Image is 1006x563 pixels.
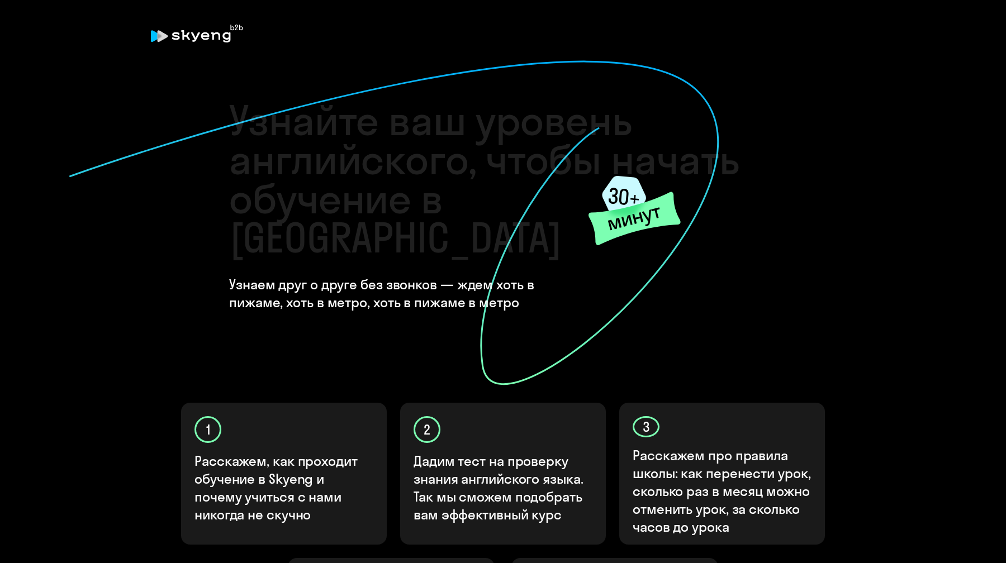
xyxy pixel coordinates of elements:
p: Расскажем про правила школы: как перенести урок, сколько раз в месяц можно отменить урок, за скол... [633,446,813,536]
div: 2 [414,416,440,443]
p: Расскажем, как проходит обучение в Skyeng и почему учиться с нами никогда не скучно [194,452,374,523]
p: Дадим тест на проверку знания английского языка. Так мы сможем подобрать вам эффективный курс [414,452,594,523]
h1: Узнайте ваш уровень английского, чтобы начать обучение в [GEOGRAPHIC_DATA] [229,101,777,257]
div: 3 [633,416,659,437]
h4: Узнаем друг о друге без звонков — ждем хоть в пижаме, хоть в метро, хоть в пижаме в метро [229,275,590,311]
div: 1 [194,416,221,443]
